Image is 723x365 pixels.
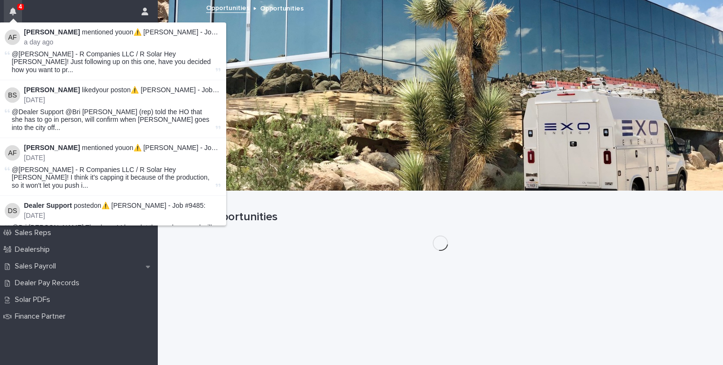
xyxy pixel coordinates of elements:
a: Opportunities [206,2,250,13]
a: ⚠️ [PERSON_NAME] - Job #9487 [133,144,236,151]
p: Sales Payroll [11,262,64,271]
img: Amanda Ferguson [5,145,20,161]
a: ⚠️ [PERSON_NAME] - Job #9487 [133,28,236,36]
p: Sales Reps [11,228,59,237]
p: [DATE] [24,154,220,162]
p: [DATE] [24,212,220,220]
span: @Dealer Support @Bri [PERSON_NAME] (rep) told the HO that she has to go in person, will confirm w... [12,108,214,132]
div: 4 [10,6,22,23]
img: Amanda Ferguson [5,30,20,45]
span: @[PERSON_NAME] - R Companies LLC / R Solar Hey [PERSON_NAME]! Just following up on this one, have... [12,50,214,74]
span: @Bri [PERSON_NAME] Thank you! I have let the rep know and will update when the HO has gone into t... [12,224,212,239]
p: Finance Partner [11,312,73,321]
h1: Opportunities [206,210,675,224]
p: a day ago [24,38,220,46]
strong: [PERSON_NAME] [24,144,80,151]
p: Solar PDFs [11,295,58,304]
strong: [PERSON_NAME] [24,86,80,94]
img: Dealer Support [5,203,20,218]
strong: Dealer Support [24,202,72,209]
p: Opportunities [260,2,304,13]
a: ⚠️ [PERSON_NAME] - Job #9485 [101,202,204,209]
p: Dealership [11,245,57,254]
p: 4 [19,3,22,10]
span: @[PERSON_NAME] - R Companies LLC / R Solar Hey [PERSON_NAME]! I think it's capping it because of ... [12,166,214,190]
strong: [PERSON_NAME] [24,28,80,36]
p: [DATE] [24,96,220,104]
p: liked your post on ⚠️ [PERSON_NAME] - Job #9485 : [24,86,220,94]
p: Dealer Pay Records [11,279,87,288]
p: mentioned you on : [24,144,220,152]
p: mentioned you on : [24,28,220,36]
p: posted on : [24,202,220,210]
img: Brandy Santos [5,87,20,103]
